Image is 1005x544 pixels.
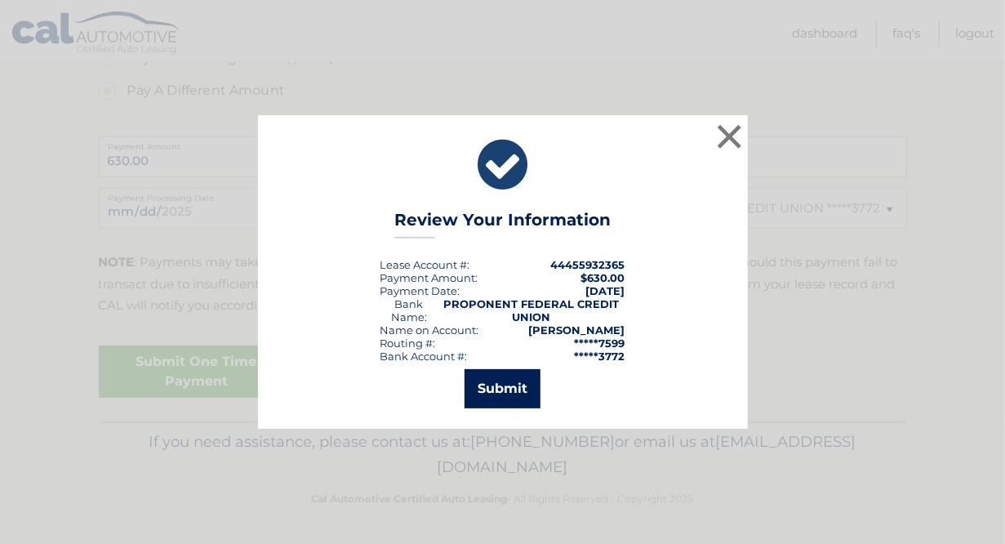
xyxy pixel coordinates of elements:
h3: Review Your Information [394,210,611,239]
strong: 44455932365 [551,258,625,271]
span: $630.00 [581,271,625,284]
div: : [380,284,460,297]
div: Routing #: [380,337,436,350]
div: Bank Account #: [380,350,468,363]
div: Payment Amount: [380,271,478,284]
div: Lease Account #: [380,258,470,271]
button: Submit [465,369,540,408]
span: Payment Date [380,284,458,297]
strong: [PERSON_NAME] [529,323,625,337]
div: Name on Account: [380,323,479,337]
button: × [714,120,746,153]
strong: PROPONENT FEDERAL CREDIT UNION [443,297,619,323]
span: [DATE] [586,284,625,297]
div: Bank Name: [380,297,438,323]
